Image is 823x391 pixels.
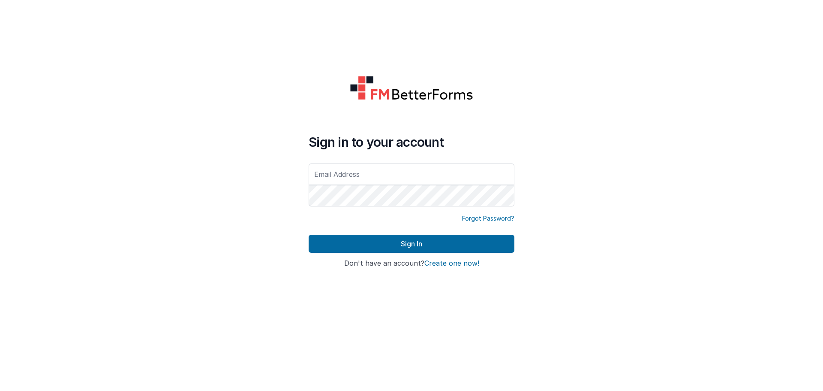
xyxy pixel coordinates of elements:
input: Email Address [309,164,514,185]
button: Sign In [309,235,514,253]
a: Forgot Password? [462,214,514,223]
button: Create one now! [424,260,479,267]
h4: Don't have an account? [309,260,514,267]
h4: Sign in to your account [309,134,514,150]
